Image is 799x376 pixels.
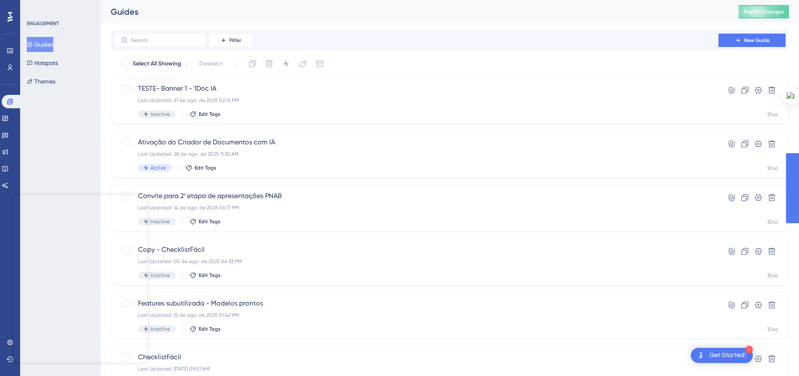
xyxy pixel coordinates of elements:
button: Edit Tags [185,164,216,171]
div: 1 [745,346,753,353]
span: Edit Tags [199,326,221,332]
span: Deselect [199,59,223,69]
div: Guides [111,6,718,18]
span: Features subutilizada - Modelos prontos [138,298,695,308]
button: Themes [27,74,55,89]
span: Ativação do Criador de Documentos com IA [138,137,695,147]
span: Publish Changes [744,8,784,15]
div: 1Doc [767,219,778,225]
span: Edit Tags [199,218,221,225]
span: Edit Tags [199,111,221,117]
span: Inactive [151,326,170,332]
div: Last Updated: 21 de ago. de 2025 02:14 PM [138,97,695,104]
button: Deselect [192,56,230,71]
div: ENGAGEMENT [27,20,59,27]
span: Inactive [151,272,170,279]
img: launcher-image-alternative-text [696,350,706,360]
button: Edit Tags [190,326,221,332]
iframe: UserGuiding AI Assistant Launcher [764,343,789,368]
div: Open Get Started! checklist, remaining modules: 1 [691,348,753,363]
span: TESTE- Banner 1 - 1Doc IA [138,84,695,94]
span: Inactive [151,218,170,225]
button: Guides [27,37,53,52]
button: Publish Changes [739,5,789,18]
div: Get Started! [709,351,746,360]
span: Inactive [151,111,170,117]
span: Edit Tags [195,164,216,171]
div: 1Doc [767,272,778,279]
span: Filter [229,37,241,44]
span: New Guide [744,37,770,44]
button: Edit Tags [190,272,221,279]
div: Last Updated: 05 de ago. de 2025 04:33 PM [138,258,695,265]
button: Filter [210,34,252,47]
div: 1Doc [767,165,778,172]
div: Last Updated: 14 de ago. de 2025 06:17 PM [138,204,695,211]
button: Hotspots [27,55,58,70]
span: Active [151,164,166,171]
span: Select All Showing [133,59,181,69]
button: Edit Tags [190,111,221,117]
span: Edit Tags [199,272,221,279]
button: New Guide [718,34,786,47]
input: Search [131,37,199,43]
div: Last Updated: 12 de ago. de 2025 01:42 PM [138,312,695,319]
span: Copy - ChecklistFácil [138,245,695,255]
div: 1Doc [767,111,778,118]
div: Last Updated: [DATE] 09:51 AM [138,366,695,372]
div: Last Updated: 28 de ago. de 2025 11:32 AM [138,151,695,157]
div: 1Doc [767,326,778,333]
span: ChecklistFácil [138,352,695,362]
button: Edit Tags [190,218,221,225]
span: Convite para 2ª etapa de apresentações PNAB [138,191,695,201]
